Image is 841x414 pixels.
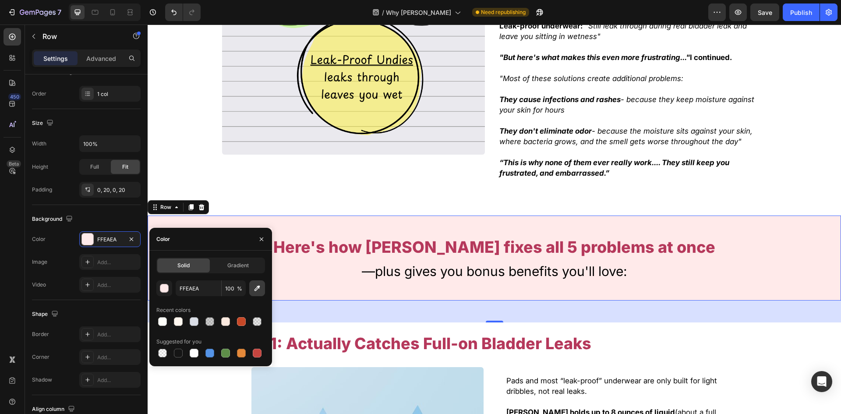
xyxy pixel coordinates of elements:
[32,163,48,171] div: Height
[97,281,138,289] div: Add...
[90,163,99,171] span: Full
[97,354,138,361] div: Add...
[32,235,46,243] div: Color
[352,50,536,58] i: "Most of these solutions create additional problems:
[352,71,607,90] i: - because they keep moisture against your skin for hours
[97,186,138,194] div: 0, 20, 0, 20
[237,285,242,293] span: %
[750,4,779,21] button: Save
[352,71,473,79] strong: They cause infections and rashes
[165,4,201,21] div: Undo/Redo
[177,262,190,269] span: Solid
[352,102,605,121] i: - because the moisture sits against your skin, where bacteria grows, and the smell gets worse thr...
[42,31,117,42] p: Row
[783,4,820,21] button: Publish
[481,8,526,16] span: Need republishing
[97,376,138,384] div: Add...
[43,54,68,63] p: Settings
[542,28,584,37] strong: I continued.
[176,280,221,296] input: Eg: FFFFFF
[4,4,65,21] button: 7
[126,213,568,232] span: Here's how [PERSON_NAME] fixes all 5 problems at once
[214,239,480,255] span: —plus gives you bonus benefits you'll love:
[148,25,841,414] iframe: Design area
[80,136,140,152] input: Auto
[382,8,384,17] span: /
[112,309,444,329] span: #1: Actually Catches Full-on Bladder Leaks
[227,262,249,269] span: Gradient
[352,28,542,37] strong: "But here's what makes this even more frustrating..."
[352,134,582,153] strong: “This is why none of them ever really work.... They still keep you frustrated, and embarrassed.”
[386,8,451,17] span: Why [PERSON_NAME]
[32,330,49,338] div: Border
[156,338,201,346] div: Suggested for you
[758,9,772,16] span: Save
[32,308,60,320] div: Shape
[156,306,191,314] div: Recent colors
[790,8,812,17] div: Publish
[359,383,527,392] strong: [PERSON_NAME] holds up to 8 ounces of liquid
[97,258,138,266] div: Add...
[8,93,21,100] div: 450
[32,353,49,361] div: Corner
[32,213,74,225] div: Background
[32,186,52,194] div: Padding
[11,179,25,187] div: Row
[156,235,170,243] div: Color
[32,258,47,266] div: Image
[86,54,116,63] p: Advanced
[97,331,138,339] div: Add...
[359,383,569,413] span: (about a full cup of coffee) thanks to its advanced 4-layer X-Dry™ technology:
[32,140,46,148] div: Width
[32,90,46,98] div: Order
[7,160,21,167] div: Beta
[97,90,138,98] div: 1 col
[97,236,123,244] div: FFEAEA
[359,352,569,371] span: Pads and most “leak-proof” underwear are only built for light dribbles, not real leaks.
[32,281,46,289] div: Video
[57,7,61,18] p: 7
[122,163,128,171] span: Fit
[811,371,832,392] div: Open Intercom Messenger
[352,102,444,111] strong: They don't eliminate odor
[32,117,55,129] div: Size
[32,376,52,384] div: Shadow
